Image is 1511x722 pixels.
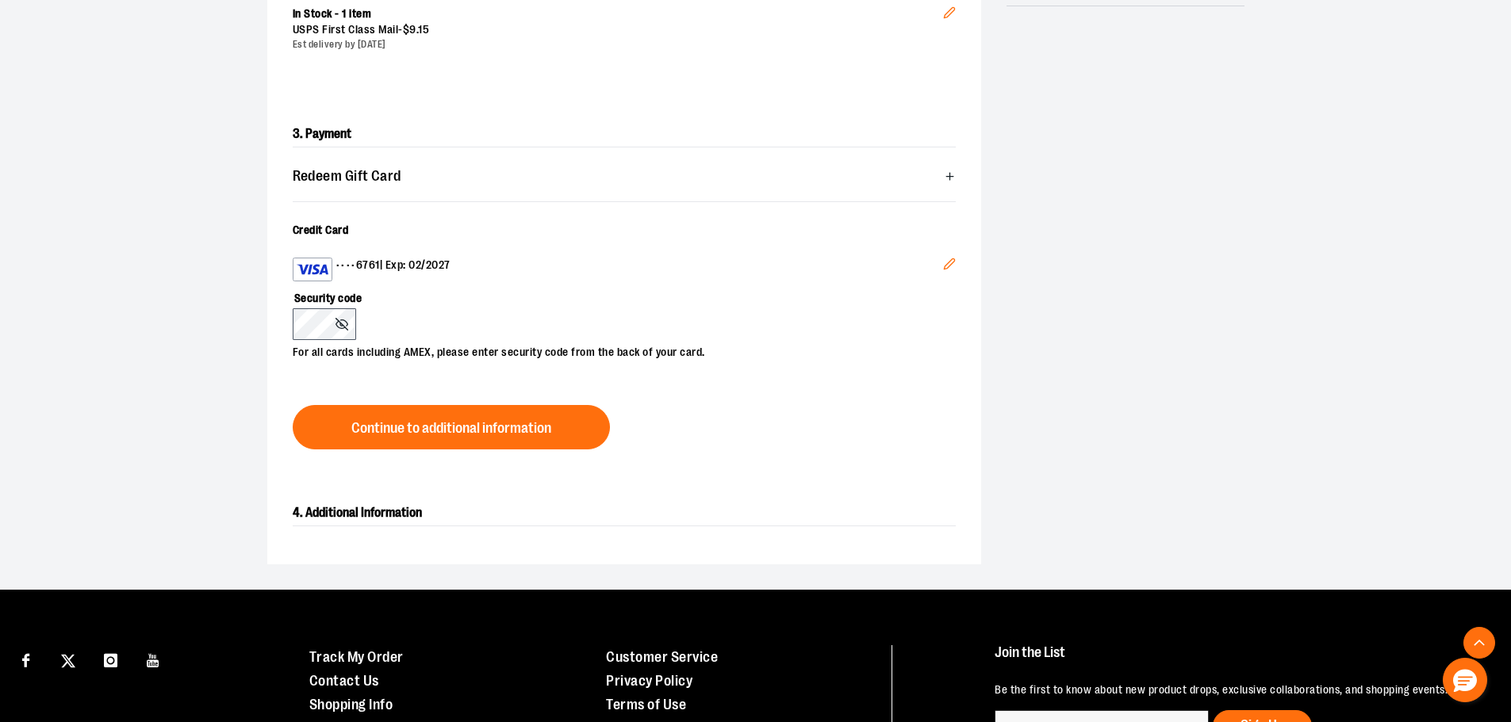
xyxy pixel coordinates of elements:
[606,673,692,689] a: Privacy Policy
[297,260,328,279] img: Visa card example showing the 16-digit card number on the front of the card
[309,649,404,665] a: Track My Order
[418,23,429,36] span: 15
[309,673,379,689] a: Contact Us
[293,340,940,361] p: For all cards including AMEX, please enter security code from the back of your card.
[403,23,410,36] span: $
[1443,658,1487,702] button: Hello, have a question? Let’s chat.
[1463,627,1495,659] button: Back To Top
[140,645,167,673] a: Visit our Youtube page
[409,23,416,36] span: 9
[293,121,956,147] h2: 3. Payment
[606,649,718,665] a: Customer Service
[97,645,125,673] a: Visit our Instagram page
[351,421,551,436] span: Continue to additional information
[293,38,943,52] div: Est delivery by [DATE]
[606,697,686,712] a: Terms of Use
[55,645,82,673] a: Visit our X page
[930,245,968,288] button: Edit
[995,682,1475,698] p: Be the first to know about new product drops, exclusive collaborations, and shopping events!
[293,22,943,38] div: USPS First Class Mail -
[293,169,401,184] span: Redeem Gift Card
[293,160,956,192] button: Redeem Gift Card
[293,281,940,308] label: Security code
[293,6,943,22] div: In Stock - 1 item
[293,223,349,236] span: Credit Card
[293,500,956,526] h2: 4. Additional Information
[309,697,393,712] a: Shopping Info
[61,654,75,668] img: Twitter
[416,23,419,36] span: .
[293,405,610,449] button: Continue to additional information
[12,645,40,673] a: Visit our Facebook page
[293,258,943,281] div: •••• 6761 | Exp: 02/2027
[995,645,1475,674] h4: Join the List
